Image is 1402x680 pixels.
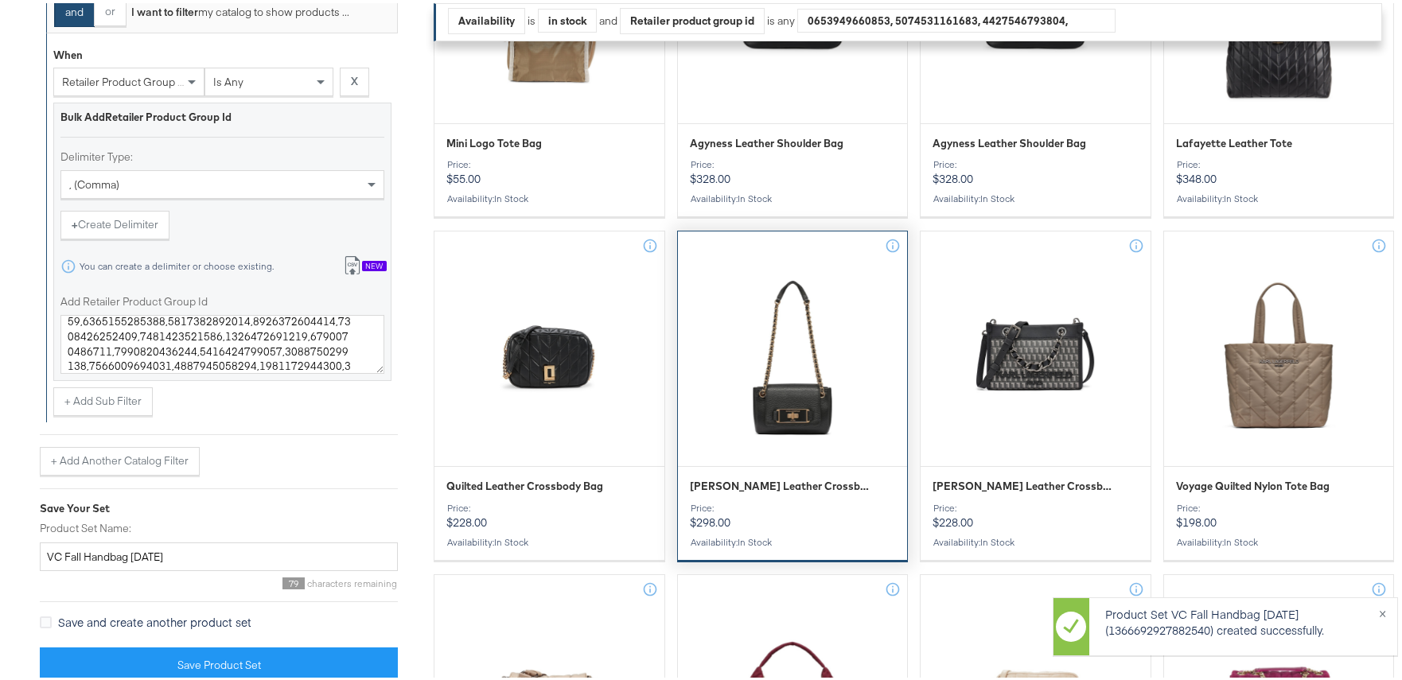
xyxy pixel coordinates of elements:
label: Product Set Name: [40,518,398,533]
span: 79 [282,574,305,586]
div: Availability : [690,190,896,201]
textarea: 7331738863362,0051414048360,2284980608888,3848331072347,4481996761218,8132067760490,2479701161060... [60,312,384,371]
button: + Add Another Catalog Filter [40,444,200,472]
button: X [340,64,369,93]
div: characters remaining [40,574,398,586]
div: Price: [446,499,652,511]
strong: X [351,71,358,86]
label: Add Retailer Product Group Id [60,291,384,306]
strong: I want to filter [131,2,198,16]
p: $228.00 [446,499,652,527]
span: in stock [494,533,528,545]
div: Price: [690,156,896,167]
div: is any [765,10,797,25]
div: Price: [933,156,1139,167]
button: × [1368,595,1397,624]
span: in stock [494,189,528,201]
div: Price: [1176,156,1382,167]
div: New [362,258,387,269]
div: Save Your Set [40,498,398,513]
span: retailer product group id [62,72,187,86]
div: and [599,5,1116,31]
button: New [332,249,398,278]
div: Availability : [446,534,652,545]
span: in stock [980,533,1015,545]
span: is any [213,72,243,86]
span: Mini Logo Tote Bag [446,133,542,148]
div: Availability : [690,534,896,545]
button: + Add Sub Filter [53,384,153,413]
p: $328.00 [933,156,1139,183]
div: Bulk Add Retailer Product Group Id [60,107,384,122]
span: in stock [980,189,1015,201]
div: Price: [446,156,652,167]
div: Availability : [1176,534,1382,545]
strong: + [72,214,78,229]
div: Price: [1176,499,1382,511]
span: Agyness Leather Shoulder Bag [933,133,1086,148]
div: Availability : [1176,190,1382,201]
span: Agyness Leather Shoulder Bag [690,133,843,148]
div: Price: [690,499,896,511]
span: Save and create another product set [58,611,251,627]
span: Bridgette Leather Crossbody Bag [690,476,875,491]
div: is [525,10,538,25]
span: in stock [738,189,772,201]
span: in stock [1224,533,1258,545]
span: Lafayette Leather Tote [1176,133,1292,148]
label: Delimiter Type: [60,146,384,161]
p: $348.00 [1176,156,1382,183]
div: Price: [933,499,1139,511]
div: Availability : [446,190,652,201]
input: Give your set a descriptive name [40,539,398,569]
div: my catalog to show products ... [127,2,349,17]
button: +Create Delimiter [60,208,169,236]
button: Save Product Set [40,644,398,680]
span: in stock [1224,189,1258,201]
p: $298.00 [690,499,896,527]
p: $228.00 [933,499,1139,527]
span: Quilted Leather Crossbody Bag [446,476,603,491]
div: Availability [449,6,524,30]
div: Availability : [933,190,1139,201]
div: in stock [539,6,596,29]
p: $55.00 [446,156,652,183]
div: You can create a delimiter or choose existing. [79,258,275,269]
span: Voyage Quilted Nylon Tote Bag [1176,476,1330,491]
div: Availability : [933,534,1139,545]
span: in stock [738,533,772,545]
span: , (comma) [69,174,119,188]
span: × [1379,600,1386,618]
p: $198.00 [1176,499,1382,527]
div: When [53,45,83,60]
div: Retailer product group id [621,6,764,30]
span: Savoie Leather Crossbody Bag [933,476,1118,491]
p: $328.00 [690,156,896,183]
div: 0653949660853, 5074531161683, 4427546793804, 7345795907092, 4106985833064, 8611781544767, 0450030... [798,6,1115,29]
